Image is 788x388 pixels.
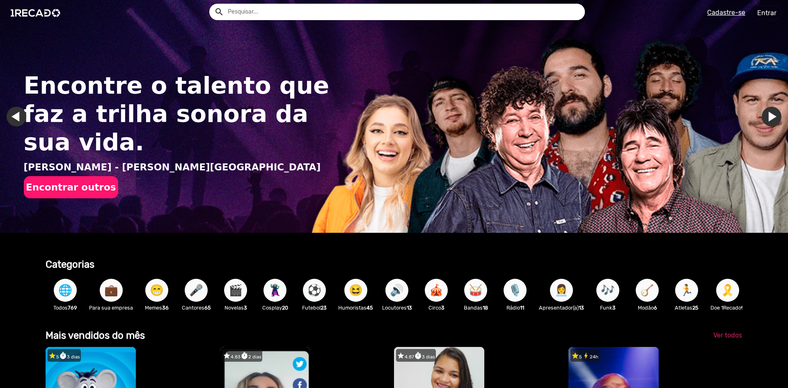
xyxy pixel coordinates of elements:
[429,279,443,302] span: 🎪
[24,71,339,156] h1: Encontre o talento que faz a trilha sonora da sua vida.
[421,304,452,312] p: Circo
[162,305,169,311] b: 36
[150,279,164,302] span: 😁
[321,305,327,311] b: 23
[596,279,619,302] button: 🎶
[181,304,212,312] p: Cantores
[539,304,584,312] p: Apresentador(a)
[520,305,524,311] b: 11
[58,279,72,302] span: 🌐
[707,9,745,16] u: Cadastre-se
[224,279,247,302] button: 🎬
[579,305,584,311] b: 13
[338,304,373,312] p: Humoristas
[654,305,657,311] b: 6
[425,279,448,302] button: 🎪
[24,160,339,174] p: [PERSON_NAME] - [PERSON_NAME][GEOGRAPHIC_DATA]
[104,279,118,302] span: 💼
[189,279,203,302] span: 🎤
[46,259,94,270] b: Categorias
[100,279,123,302] button: 💼
[612,305,616,311] b: 3
[741,305,744,311] b: 9
[46,330,145,341] b: Mais vendidos do mês
[441,305,444,311] b: 3
[344,279,367,302] button: 😆
[499,304,531,312] p: Rádio
[632,304,663,312] p: Modão
[299,304,330,312] p: Futebol
[390,279,404,302] span: 🔊
[282,305,288,311] b: 20
[671,304,702,312] p: Atletas
[550,279,573,302] button: 👩‍💼
[89,304,133,312] p: Para sua empresa
[141,304,172,312] p: Memes
[214,7,224,17] mat-icon: Example home icon
[508,279,522,302] span: 🎙️
[259,304,291,312] p: Cosplay
[185,279,208,302] button: 🎤
[640,279,654,302] span: 🪕
[469,279,483,302] span: 🥁
[68,305,77,311] b: 769
[385,279,408,302] button: 🔊
[464,279,487,302] button: 🥁
[303,279,326,302] button: ⚽
[713,331,742,339] span: Ver todos
[204,305,211,311] b: 65
[367,305,373,311] b: 45
[762,107,781,126] a: Ir para o próximo slide
[307,279,321,302] span: ⚽
[554,279,568,302] span: 👩‍💼
[675,279,698,302] button: 🏃
[263,279,286,302] button: 🦹🏼‍♀️
[349,279,363,302] span: 😆
[381,304,412,312] p: Locutores
[54,279,77,302] button: 🌐
[407,305,412,311] b: 13
[721,279,735,302] span: 🎗️
[710,304,744,312] p: Doe 1Recado
[145,279,168,302] button: 😁
[244,305,247,311] b: 3
[50,304,81,312] p: Todos
[636,279,659,302] button: 🪕
[211,4,226,18] button: Example home icon
[752,6,782,20] a: Entrar
[483,305,488,311] b: 18
[601,279,615,302] span: 🎶
[504,279,527,302] button: 🎙️
[24,176,118,198] button: Encontrar outros
[222,4,585,20] input: Pesquisar...
[268,279,282,302] span: 🦹🏼‍♀️
[592,304,623,312] p: Funk
[692,305,699,311] b: 25
[7,107,26,126] a: Ir para o último slide
[460,304,491,312] p: Bandas
[716,279,739,302] button: 🎗️
[229,279,243,302] span: 🎬
[220,304,251,312] p: Novelas
[680,279,694,302] span: 🏃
